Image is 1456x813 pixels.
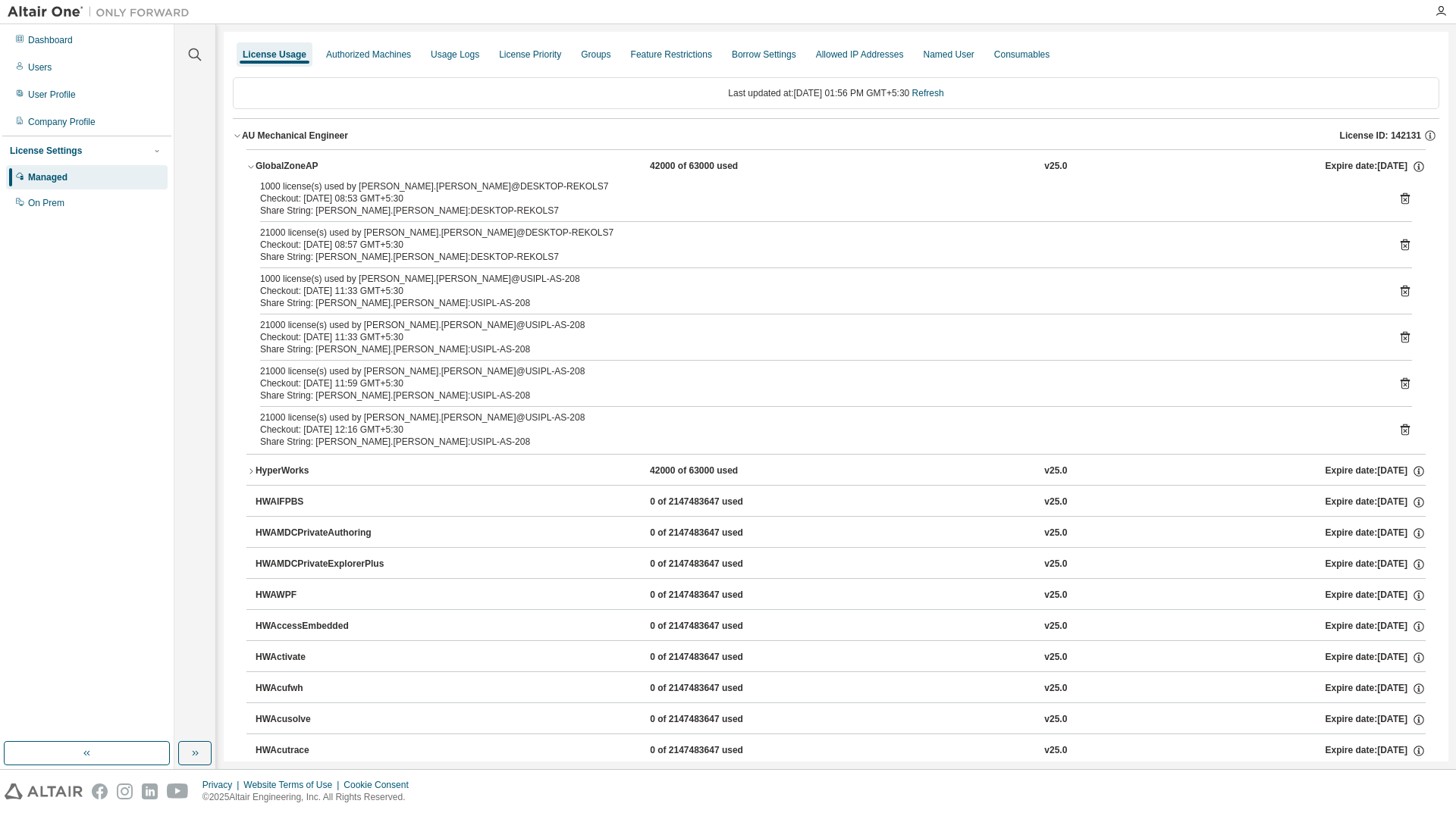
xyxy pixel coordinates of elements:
div: Share String: [PERSON_NAME].[PERSON_NAME]:USIPL-AS-208 [260,343,1376,355]
div: v25.0 [1044,464,1067,478]
div: Website Terms of Use [243,779,344,791]
div: 0 of 2147483647 used [650,589,786,602]
div: v25.0 [1044,620,1067,633]
div: 21000 license(s) used by [PERSON_NAME].[PERSON_NAME]@USIPL-AS-208 [260,319,1376,331]
button: HWAWPF0 of 2147483647 usedv25.0Expire date:[DATE] [256,579,1426,612]
div: Checkout: [DATE] 12:16 GMT+5:30 [260,424,1376,436]
div: Expire date: [DATE] [1326,620,1426,633]
a: Refresh [912,88,944,98]
div: License Settings [10,145,82,157]
div: HWAcutrace [256,744,392,758]
button: AU Mechanical EngineerLicense ID: 142131 [233,119,1439,152]
div: Checkout: [DATE] 11:33 GMT+5:30 [260,285,1376,297]
div: Users [28,61,52,73]
div: User Profile [28,89,76,101]
div: Checkout: [DATE] 11:59 GMT+5:30 [260,377,1376,389]
div: Share String: [PERSON_NAME].[PERSON_NAME]:USIPL-AS-208 [260,297,1376,309]
div: Cookie Consent [344,779,417,791]
div: 21000 license(s) used by [PERSON_NAME].[PERSON_NAME]@DESKTOP-REKOLS7 [260,227,1376,239]
div: License Usage [243,48,306,61]
div: 1000 license(s) used by [PERSON_NAME].[PERSON_NAME]@USIPL-AS-208 [260,273,1376,285]
div: 0 of 2147483647 used [650,496,786,509]
img: instagram.svg [117,783,133,799]
div: v25.0 [1044,744,1067,758]
img: facebook.svg [92,783,108,799]
div: Expire date: [DATE] [1326,558,1426,571]
div: Groups [581,48,610,61]
div: HWAccessEmbedded [256,620,392,633]
div: 1000 license(s) used by [PERSON_NAME].[PERSON_NAME]@DESKTOP-REKOLS7 [260,180,1376,192]
div: Share String: [PERSON_NAME].[PERSON_NAME]:USIPL-AS-208 [260,389,1376,402]
div: HWAMDCPrivateExplorerPlus [256,558,392,571]
img: Altair One [8,5,197,20]
div: HWAIFPBS [256,496,392,509]
button: HWAMDCPrivateAuthoring0 of 2147483647 usedv25.0Expire date:[DATE] [256,517,1426,550]
div: Company Profile [28,116,96,128]
div: 0 of 2147483647 used [650,620,786,633]
div: 0 of 2147483647 used [650,682,786,696]
div: v25.0 [1044,558,1067,571]
button: GlobalZoneAP42000 of 63000 usedv25.0Expire date:[DATE] [246,150,1426,183]
button: HWAMDCPrivateExplorerPlus0 of 2147483647 usedv25.0Expire date:[DATE] [256,548,1426,581]
button: HWAccessEmbedded0 of 2147483647 usedv25.0Expire date:[DATE] [256,610,1426,643]
div: v25.0 [1044,713,1067,727]
div: Checkout: [DATE] 08:57 GMT+5:30 [260,239,1376,251]
div: Expire date: [DATE] [1326,464,1426,478]
div: Feature Restrictions [631,48,712,61]
div: 0 of 2147483647 used [650,558,786,571]
div: Authorized Machines [326,48,411,61]
div: HWAcusolve [256,713,392,727]
div: Share String: [PERSON_NAME].[PERSON_NAME]:USIPL-AS-208 [260,436,1376,448]
div: HWActivate [256,651,392,664]
div: Usage Logs [431,48,479,61]
div: v25.0 [1044,496,1067,509]
div: HWAMDCPrivateAuthoring [256,527,392,540]
button: HWAcusolve0 of 2147483647 usedv25.0Expire date:[DATE] [256,703,1426,736]
div: 0 of 2147483647 used [650,744,786,758]
div: v25.0 [1044,589,1067,602]
div: Checkout: [DATE] 11:33 GMT+5:30 [260,331,1376,343]
div: v25.0 [1044,160,1067,174]
div: Expire date: [DATE] [1326,651,1426,664]
div: 21000 license(s) used by [PERSON_NAME].[PERSON_NAME]@USIPL-AS-208 [260,411,1376,424]
div: License Priority [499,48,561,61]
div: HWAWPF [256,589,392,602]
div: v25.0 [1044,682,1067,696]
div: On Prem [28,197,64,209]
div: GlobalZoneAP [256,160,392,174]
div: Expire date: [DATE] [1326,713,1426,727]
div: Allowed IP Addresses [816,48,904,61]
div: HWAcufwh [256,682,392,696]
div: v25.0 [1044,651,1067,664]
div: Expire date: [DATE] [1326,160,1426,174]
div: AU Mechanical Engineer [242,130,348,142]
div: Last updated at: [DATE] 01:56 PM GMT+5:30 [233,77,1439,109]
div: Share String: [PERSON_NAME].[PERSON_NAME]:DESKTOP-REKOLS7 [260,205,1376,217]
button: HWAcutrace0 of 2147483647 usedv25.0Expire date:[DATE] [256,734,1426,768]
button: HWActivate0 of 2147483647 usedv25.0Expire date:[DATE] [256,641,1426,674]
div: HyperWorks [256,464,392,478]
div: 21000 license(s) used by [PERSON_NAME].[PERSON_NAME]@USIPL-AS-208 [260,365,1376,377]
span: License ID: 142131 [1340,130,1421,142]
button: HWAIFPBS0 of 2147483647 usedv25.0Expire date:[DATE] [256,486,1426,519]
div: Expire date: [DATE] [1326,744,1426,758]
img: altair_logo.svg [5,783,83,799]
div: 42000 of 63000 used [650,160,786,174]
div: Consumables [994,48,1050,61]
div: Managed [28,171,67,183]
div: Expire date: [DATE] [1326,589,1426,602]
div: Checkout: [DATE] 08:53 GMT+5:30 [260,192,1376,205]
button: HWAcufwh0 of 2147483647 usedv25.0Expire date:[DATE] [256,672,1426,705]
div: Expire date: [DATE] [1326,527,1426,540]
img: linkedin.svg [142,783,158,799]
img: youtube.svg [167,783,189,799]
div: Expire date: [DATE] [1326,496,1426,509]
div: 0 of 2147483647 used [650,713,786,727]
button: HyperWorks42000 of 63000 usedv25.0Expire date:[DATE] [246,455,1426,488]
div: Share String: [PERSON_NAME].[PERSON_NAME]:DESKTOP-REKOLS7 [260,251,1376,263]
div: 0 of 2147483647 used [650,527,786,540]
div: Privacy [202,779,243,791]
div: Named User [923,48,974,61]
div: Dashboard [28,34,73,46]
div: v25.0 [1044,527,1067,540]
